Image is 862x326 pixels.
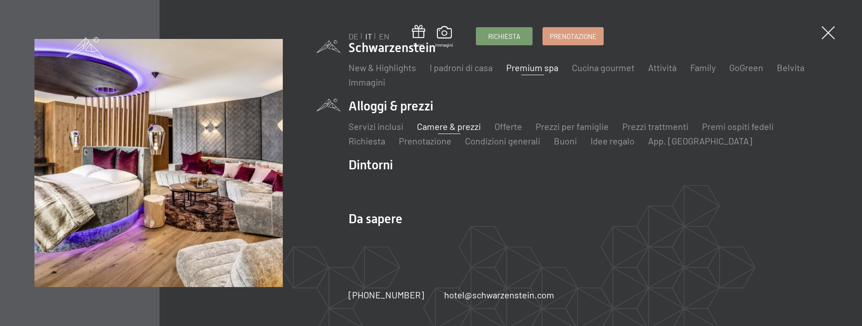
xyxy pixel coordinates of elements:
[435,42,453,48] span: Immagini
[554,135,577,146] a: Buoni
[349,288,424,301] a: [PHONE_NUMBER]
[506,62,558,73] a: Premium spa
[349,77,385,87] a: Immagini
[488,32,520,41] span: Richiesta
[543,28,603,45] a: Prenotazione
[591,135,634,146] a: Idee regalo
[349,135,385,146] a: Richiesta
[648,62,677,73] a: Attività
[465,135,540,146] a: Condizioni generali
[702,121,774,132] a: Premi ospiti fedeli
[550,32,596,41] span: Prenotazione
[349,289,424,300] span: [PHONE_NUMBER]
[399,135,451,146] a: Prenotazione
[444,288,554,301] a: hotel@schwarzenstein.com
[412,42,425,48] span: Buoni
[349,121,403,132] a: Servizi inclusi
[412,25,425,48] a: Buoni
[690,62,716,73] a: Family
[536,121,609,132] a: Prezzi per famiglie
[365,31,372,41] a: IT
[494,121,522,132] a: Offerte
[417,121,481,132] a: Camere & prezzi
[572,62,634,73] a: Cucina gourmet
[777,62,804,73] a: Belvita
[349,31,358,41] a: DE
[379,31,389,41] a: EN
[476,28,532,45] a: Richiesta
[648,135,752,146] a: App. [GEOGRAPHIC_DATA]
[430,62,493,73] a: I padroni di casa
[349,62,416,73] a: New & Highlights
[729,62,763,73] a: GoGreen
[622,121,688,132] a: Prezzi trattmenti
[435,26,453,48] a: Immagini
